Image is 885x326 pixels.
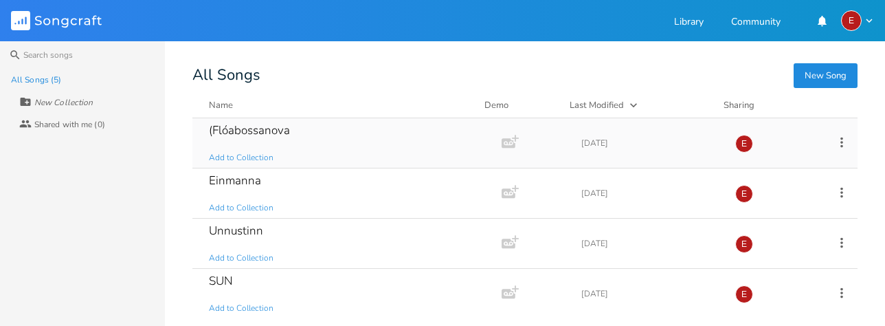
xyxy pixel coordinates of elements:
[581,239,719,248] div: [DATE]
[209,175,261,186] div: Einmanna
[570,99,624,111] div: Last Modified
[731,17,781,29] a: Community
[735,185,753,203] div: edalparket
[735,135,753,153] div: edalparket
[581,189,719,197] div: [DATE]
[581,290,719,298] div: [DATE]
[581,139,719,147] div: [DATE]
[794,63,858,88] button: New Song
[209,99,233,111] div: Name
[209,98,468,112] button: Name
[34,98,93,107] div: New Collection
[484,98,553,112] div: Demo
[11,76,61,84] div: All Songs (5)
[209,225,263,237] div: Unnustinn
[192,69,858,82] div: All Songs
[209,275,233,287] div: SUN
[674,17,704,29] a: Library
[209,252,273,264] span: Add to Collection
[209,124,290,136] div: (Flóabossanova
[570,98,707,112] button: Last Modified
[209,202,273,214] span: Add to Collection
[34,120,105,129] div: Shared with me (0)
[209,152,273,164] span: Add to Collection
[841,10,874,31] button: E
[735,235,753,253] div: edalparket
[724,98,806,112] div: Sharing
[841,10,862,31] div: edalparket
[209,303,273,314] span: Add to Collection
[735,285,753,303] div: edalparket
